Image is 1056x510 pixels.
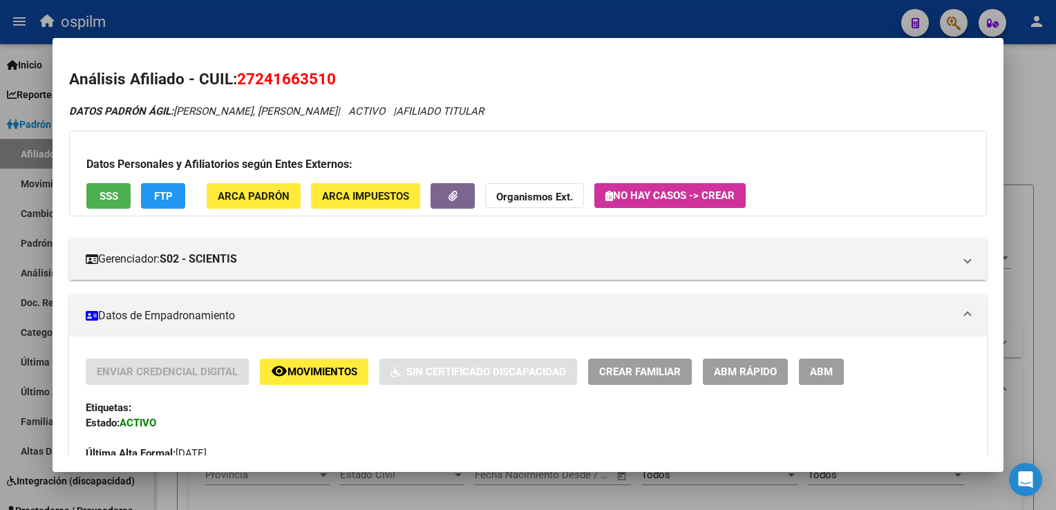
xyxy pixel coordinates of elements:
mat-panel-title: Datos de Empadronamiento [86,308,953,324]
span: ARCA Impuestos [322,190,409,202]
button: ABM Rápido [703,359,788,384]
span: ABM [810,366,833,379]
button: Sin Certificado Discapacidad [379,359,577,384]
span: [PERSON_NAME], [PERSON_NAME] [69,105,337,117]
strong: ACTIVO [120,417,156,429]
span: Sin Certificado Discapacidad [406,366,566,379]
h2: Análisis Afiliado - CUIL: [69,68,986,91]
h3: Datos Personales y Afiliatorios según Entes Externos: [86,156,969,173]
button: ABM [799,359,844,384]
span: Crear Familiar [599,366,681,379]
button: ARCA Padrón [207,183,301,209]
mat-icon: remove_red_eye [271,363,287,379]
strong: Etiquetas: [86,402,131,414]
mat-panel-title: Gerenciador: [86,251,953,267]
span: AFILIADO TITULAR [396,105,484,117]
span: Enviar Credencial Digital [97,366,238,379]
button: ARCA Impuestos [311,183,420,209]
span: No hay casos -> Crear [605,189,735,202]
span: [DATE] [86,447,207,460]
button: Enviar Credencial Digital [86,359,249,384]
strong: Organismos Ext. [496,191,573,203]
button: FTP [141,183,185,209]
strong: DATOS PADRÓN ÁGIL: [69,105,173,117]
button: Movimientos [260,359,368,384]
span: 27241663510 [237,70,336,88]
button: Organismos Ext. [485,183,584,209]
button: SSS [86,183,131,209]
span: ABM Rápido [714,366,777,379]
i: | ACTIVO | [69,105,484,117]
span: FTP [154,190,173,202]
strong: Estado: [86,417,120,429]
div: Open Intercom Messenger [1009,463,1042,496]
button: Crear Familiar [588,359,692,384]
button: No hay casos -> Crear [594,183,746,208]
strong: S02 - SCIENTIS [160,251,237,267]
span: Movimientos [287,366,357,379]
strong: Última Alta Formal: [86,447,176,460]
mat-expansion-panel-header: Datos de Empadronamiento [69,295,986,337]
span: SSS [100,190,118,202]
mat-expansion-panel-header: Gerenciador:S02 - SCIENTIS [69,238,986,280]
span: ARCA Padrón [218,190,290,202]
